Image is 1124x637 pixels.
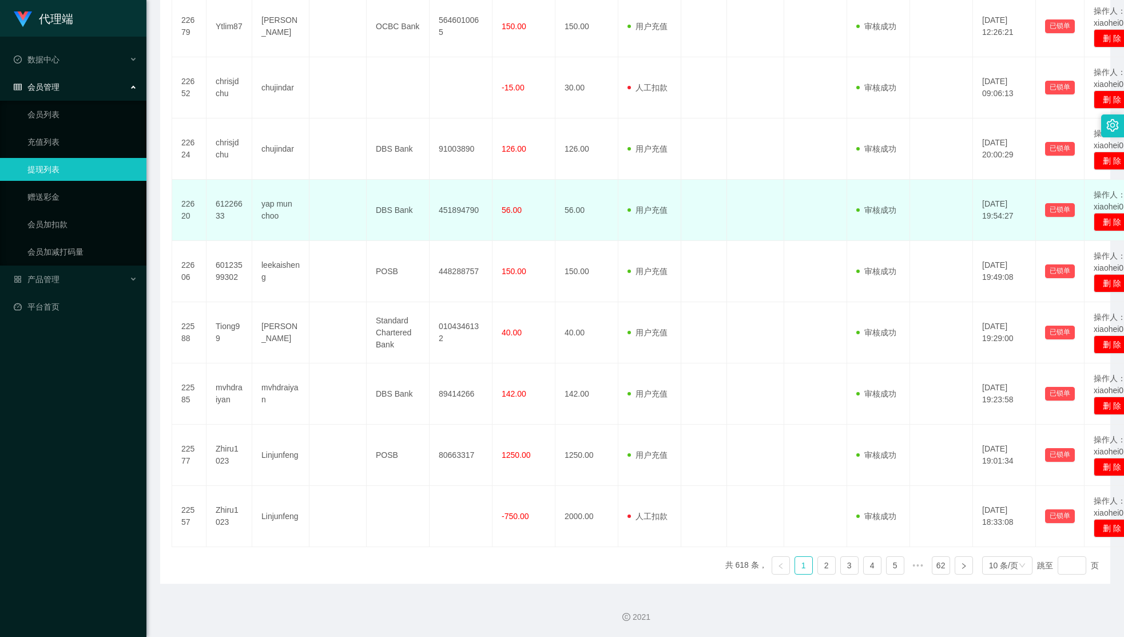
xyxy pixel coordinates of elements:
[252,241,309,302] td: leekaisheng
[27,158,137,181] a: 提现列表
[502,328,522,337] span: 40.00
[725,556,767,575] li: 共 618 条，
[172,57,206,118] td: 22652
[430,118,493,180] td: 91003890
[1045,203,1075,217] button: 已锁单
[887,557,904,574] a: 5
[627,22,668,31] span: 用户充值
[430,363,493,425] td: 89414266
[27,213,137,236] a: 会员加扣款
[430,425,493,486] td: 80663317
[627,144,668,153] span: 用户充值
[367,425,430,486] td: POSB
[502,22,526,31] span: 150.00
[14,56,22,64] i: 图标: check-circle-o
[14,83,22,91] i: 图标: table
[627,205,668,215] span: 用户充值
[627,389,668,398] span: 用户充值
[856,512,896,521] span: 审核成功
[206,118,252,180] td: chrisjdchu
[367,241,430,302] td: POSB
[555,118,618,180] td: 126.00
[27,130,137,153] a: 充值列表
[627,512,668,521] span: 人工扣款
[502,205,522,215] span: 56.00
[172,118,206,180] td: 22624
[932,557,950,574] a: 62
[856,83,896,92] span: 审核成功
[502,83,525,92] span: -15.00
[27,240,137,263] a: 会员加减打码量
[252,486,309,547] td: Linjunfeng
[14,82,59,92] span: 会员管理
[252,363,309,425] td: mvhdraiyan
[555,486,618,547] td: 2000.00
[206,57,252,118] td: chrisjdchu
[172,425,206,486] td: 22577
[555,425,618,486] td: 1250.00
[502,267,526,276] span: 150.00
[39,1,73,37] h1: 代理端
[252,302,309,363] td: [PERSON_NAME]
[252,180,309,241] td: yap mun choo
[856,205,896,215] span: 审核成功
[14,11,32,27] img: logo.9652507e.png
[864,557,881,574] a: 4
[1045,387,1075,401] button: 已锁单
[206,302,252,363] td: Tiong99
[973,363,1036,425] td: [DATE] 19:23:58
[252,57,309,118] td: chujindar
[172,486,206,547] td: 22557
[772,556,790,575] li: 上一页
[856,22,896,31] span: 审核成功
[555,363,618,425] td: 142.00
[627,83,668,92] span: 人工扣款
[777,563,784,569] i: 图标: left
[367,118,430,180] td: DBS Bank
[909,556,927,575] span: •••
[1045,81,1075,94] button: 已锁单
[14,295,137,318] a: 图标: dashboard平台首页
[206,180,252,241] td: 61226633
[27,185,137,208] a: 赠送彩金
[795,557,812,574] a: 1
[973,486,1036,547] td: [DATE] 18:33:08
[367,180,430,241] td: DBS Bank
[156,611,1115,623] div: 2021
[1045,264,1075,278] button: 已锁单
[206,486,252,547] td: Zhiru1023
[817,556,836,575] li: 2
[1045,448,1075,462] button: 已锁单
[367,363,430,425] td: DBS Bank
[14,275,22,283] i: 图标: appstore-o
[841,557,858,574] a: 3
[818,557,835,574] a: 2
[932,556,950,575] li: 62
[27,103,137,126] a: 会员列表
[886,556,904,575] li: 5
[172,241,206,302] td: 22606
[555,57,618,118] td: 30.00
[973,57,1036,118] td: [DATE] 09:06:13
[1037,556,1099,575] div: 跳至 页
[172,363,206,425] td: 22585
[14,55,59,64] span: 数据中心
[252,425,309,486] td: Linjunfeng
[973,425,1036,486] td: [DATE] 19:01:34
[795,556,813,575] li: 1
[622,613,630,621] i: 图标: copyright
[1045,326,1075,339] button: 已锁单
[840,556,859,575] li: 3
[206,241,252,302] td: 60123599302
[555,241,618,302] td: 150.00
[367,302,430,363] td: Standard Chartered Bank
[555,180,618,241] td: 56.00
[206,363,252,425] td: mvhdraiyan
[502,512,529,521] span: -750.00
[856,144,896,153] span: 审核成功
[973,118,1036,180] td: [DATE] 20:00:29
[502,389,526,398] span: 142.00
[502,144,526,153] span: 126.00
[1045,19,1075,33] button: 已锁单
[1045,142,1075,156] button: 已锁单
